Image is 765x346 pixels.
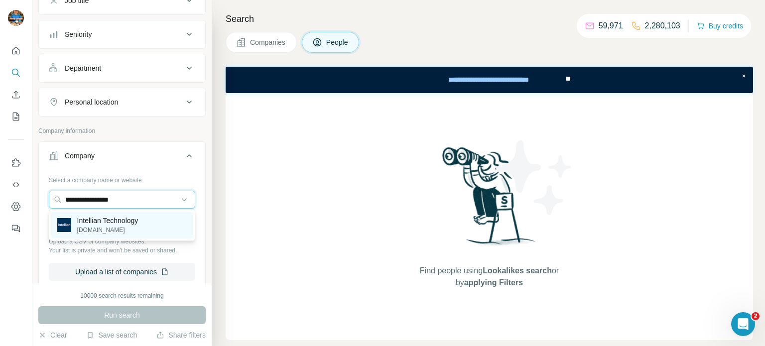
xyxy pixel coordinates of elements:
[65,29,92,39] div: Seniority
[8,108,24,125] button: My lists
[8,10,24,26] img: Avatar
[156,330,206,340] button: Share filters
[39,22,205,46] button: Seniority
[731,312,755,336] iframe: Intercom live chat
[65,151,95,161] div: Company
[65,97,118,107] div: Personal location
[39,90,205,114] button: Personal location
[409,265,569,289] span: Find people using or by
[8,64,24,82] button: Search
[80,291,163,300] div: 10000 search results remaining
[39,56,205,80] button: Department
[752,312,760,320] span: 2
[599,20,623,32] p: 59,971
[645,20,680,32] p: 2,280,103
[226,67,753,93] iframe: Banner
[483,266,552,275] span: Lookalikes search
[57,218,71,232] img: Intellian Technology
[39,144,205,172] button: Company
[697,19,743,33] button: Buy credits
[77,226,138,234] p: [DOMAIN_NAME]
[226,12,753,26] h4: Search
[86,330,137,340] button: Save search
[38,330,67,340] button: Clear
[464,278,523,287] span: applying Filters
[438,144,541,255] img: Surfe Illustration - Woman searching with binoculars
[77,216,138,226] p: Intellian Technology
[8,220,24,237] button: Feedback
[8,86,24,104] button: Enrich CSV
[8,42,24,60] button: Quick start
[38,126,206,135] p: Company information
[8,198,24,216] button: Dashboard
[49,237,195,246] p: Upload a CSV of company websites.
[49,172,195,185] div: Select a company name or website
[49,263,195,281] button: Upload a list of companies
[490,133,579,223] img: Surfe Illustration - Stars
[49,246,195,255] p: Your list is private and won't be saved or shared.
[65,63,101,73] div: Department
[8,154,24,172] button: Use Surfe on LinkedIn
[326,37,349,47] span: People
[250,37,286,47] span: Companies
[8,176,24,194] button: Use Surfe API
